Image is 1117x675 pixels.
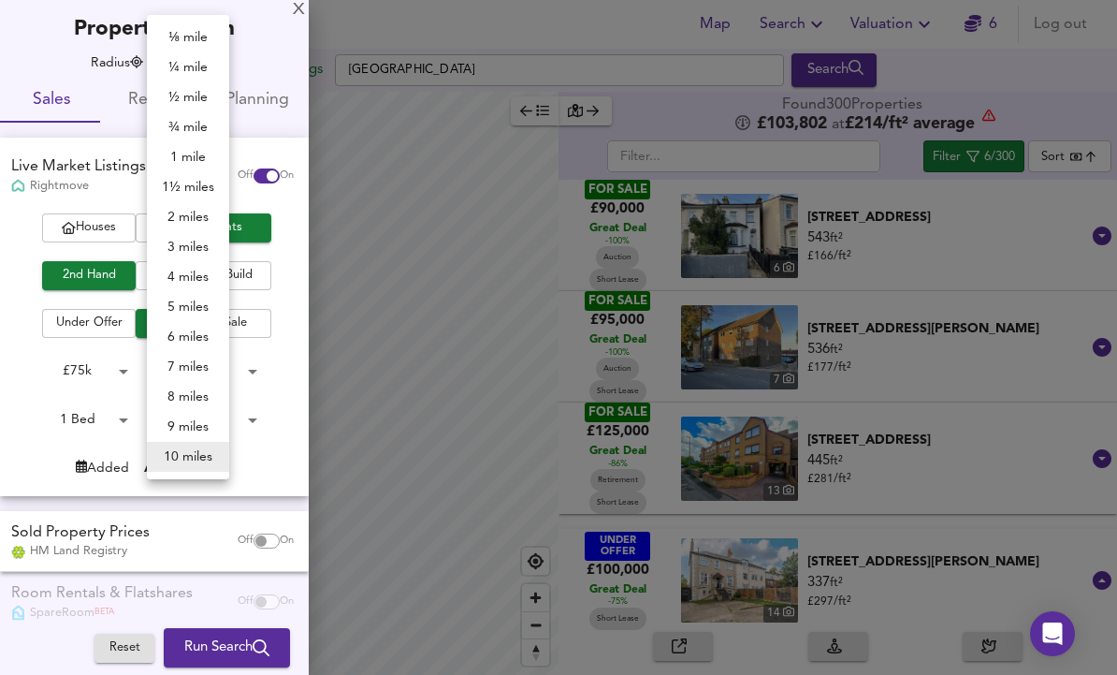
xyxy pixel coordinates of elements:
li: ⅛ mile [147,22,229,52]
li: ¼ mile [147,52,229,82]
li: 6 miles [147,322,229,352]
li: 7 miles [147,352,229,382]
li: 3 miles [147,232,229,262]
li: 1½ miles [147,172,229,202]
li: 2 miles [147,202,229,232]
li: 5 miles [147,292,229,322]
li: ½ mile [147,82,229,112]
li: 10 miles [147,442,229,472]
li: ¾ mile [147,112,229,142]
div: Open Intercom Messenger [1030,611,1075,656]
li: 8 miles [147,382,229,412]
li: 9 miles [147,412,229,442]
li: 1 mile [147,142,229,172]
li: 4 miles [147,262,229,292]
